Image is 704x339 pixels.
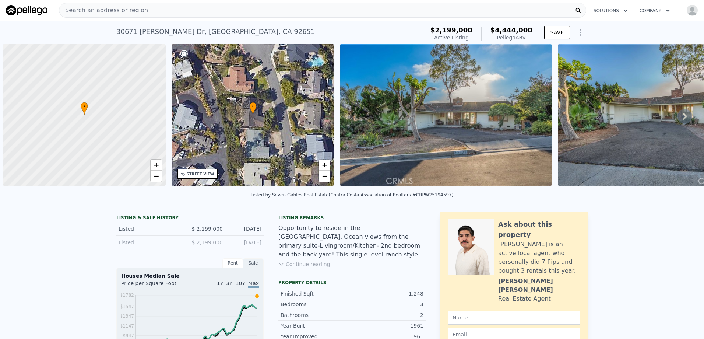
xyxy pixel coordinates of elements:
[187,171,214,177] div: STREET VIEW
[217,280,223,286] span: 1Y
[120,293,134,298] tspan: $1782
[544,26,570,39] button: SAVE
[116,215,264,222] div: LISTING & SALE HISTORY
[121,280,190,291] div: Price per Square Foot
[120,314,134,319] tspan: $1347
[319,160,330,171] a: Zoom in
[120,324,134,329] tspan: $1147
[6,5,47,15] img: Pellego
[119,239,184,246] div: Listed
[120,304,134,309] tspan: $1547
[248,280,259,288] span: Max
[151,171,162,182] a: Zoom out
[278,224,426,259] div: Opportunity to reside in the [GEOGRAPHIC_DATA]. Ocean views from the primary suite-Livingroom/Kit...
[352,311,423,319] div: 2
[352,322,423,329] div: 1961
[278,280,426,286] div: Property details
[490,34,532,41] div: Pellego ARV
[154,171,158,181] span: −
[243,258,264,268] div: Sale
[123,333,134,338] tspan: $947
[430,26,472,34] span: $2,199,000
[352,290,423,297] div: 1,248
[278,261,330,268] button: Continue reading
[236,280,245,286] span: 10Y
[498,277,580,294] div: [PERSON_NAME] [PERSON_NAME]
[249,103,257,110] span: •
[121,272,259,280] div: Houses Median Sale
[573,25,588,40] button: Show Options
[154,160,158,169] span: +
[191,226,223,232] span: $ 2,199,000
[322,160,327,169] span: +
[686,4,698,16] img: avatar
[490,26,532,34] span: $4,444,000
[340,44,552,186] img: Sale: 167603213 Parcel: 62814610
[281,290,352,297] div: Finished Sqft
[116,27,315,37] div: 30671 [PERSON_NAME] Dr , [GEOGRAPHIC_DATA] , CA 92651
[498,294,551,303] div: Real Estate Agent
[281,322,352,329] div: Year Built
[251,192,454,198] div: Listed by Seven Gables Real Estate (Contra Costa Association of Realtors #CRPW25194597)
[281,311,352,319] div: Bathrooms
[498,240,580,275] div: [PERSON_NAME] is an active local agent who personally did 7 flips and bought 3 rentals this year.
[281,301,352,308] div: Bedrooms
[352,301,423,308] div: 3
[229,225,261,233] div: [DATE]
[278,215,426,221] div: Listing remarks
[448,311,580,325] input: Name
[322,171,327,181] span: −
[498,219,580,240] div: Ask about this property
[81,102,88,115] div: •
[226,280,232,286] span: 3Y
[151,160,162,171] a: Zoom in
[191,240,223,245] span: $ 2,199,000
[229,239,261,246] div: [DATE]
[222,258,243,268] div: Rent
[119,225,184,233] div: Listed
[634,4,676,17] button: Company
[434,35,469,41] span: Active Listing
[249,102,257,115] div: •
[319,171,330,182] a: Zoom out
[588,4,634,17] button: Solutions
[81,103,88,110] span: •
[59,6,148,15] span: Search an address or region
